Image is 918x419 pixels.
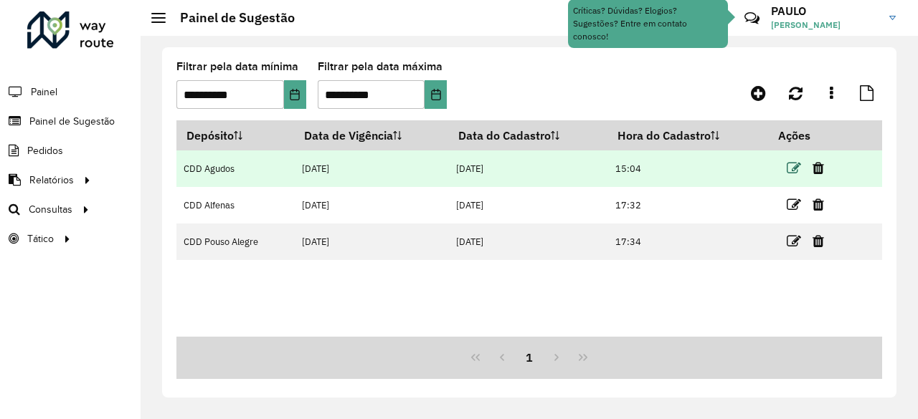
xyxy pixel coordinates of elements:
a: Editar [787,158,801,178]
th: Depósito [176,120,294,150]
span: Painel [31,85,57,100]
td: 17:32 [608,187,768,223]
th: Data do Cadastro [449,120,608,150]
span: Pedidos [27,143,63,158]
button: 1 [516,344,543,371]
td: [DATE] [449,187,608,223]
label: Filtrar pela data mínima [176,58,298,75]
a: Editar [787,195,801,214]
td: [DATE] [449,223,608,260]
button: Choose Date [284,80,306,109]
td: CDD Agudos [176,150,294,187]
a: Contato Rápido [737,3,767,34]
a: Excluir [813,195,824,214]
a: Excluir [813,158,824,178]
th: Ações [768,120,854,150]
td: 17:34 [608,223,768,260]
button: Choose Date [425,80,447,109]
h2: Painel de Sugestão [166,10,295,26]
td: [DATE] [294,187,448,223]
td: 15:04 [608,150,768,187]
span: Tático [27,231,54,246]
td: [DATE] [294,223,448,260]
label: Filtrar pela data máxima [318,58,443,75]
span: Painel de Sugestão [29,114,115,129]
th: Hora do Cadastro [608,120,768,150]
span: Consultas [29,202,72,217]
span: Relatórios [29,173,74,188]
h3: PAULO [771,4,879,18]
span: [PERSON_NAME] [771,19,879,32]
th: Data de Vigência [294,120,448,150]
a: Editar [787,231,801,251]
td: CDD Alfenas [176,187,294,223]
a: Excluir [813,231,824,251]
td: CDD Pouso Alegre [176,223,294,260]
td: [DATE] [449,150,608,187]
td: [DATE] [294,150,448,187]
